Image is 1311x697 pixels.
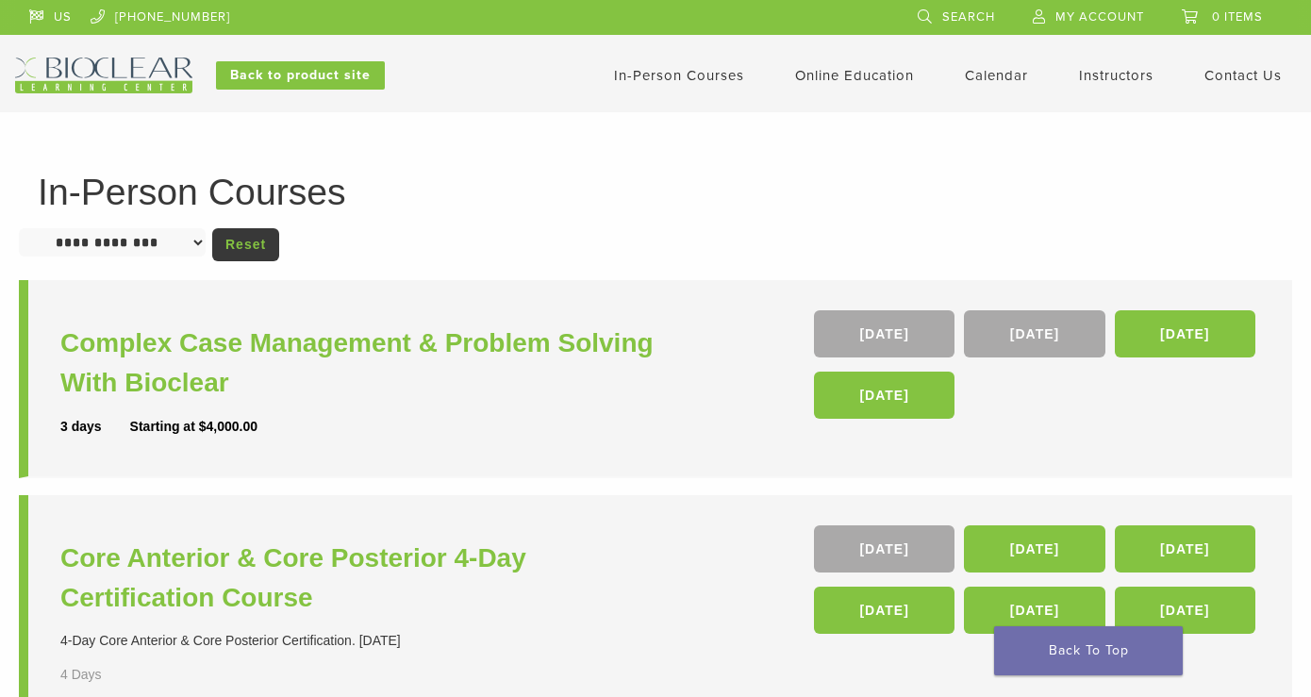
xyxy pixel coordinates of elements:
[1115,310,1255,357] a: [DATE]
[60,324,660,403] a: Complex Case Management & Problem Solving With Bioclear
[814,525,954,573] a: [DATE]
[130,417,257,437] div: Starting at $4,000.00
[60,417,130,437] div: 3 days
[814,525,1260,643] div: , , , , ,
[1115,587,1255,634] a: [DATE]
[1055,9,1144,25] span: My Account
[964,587,1104,634] a: [DATE]
[942,9,995,25] span: Search
[614,67,744,84] a: In-Person Courses
[60,539,660,618] a: Core Anterior & Core Posterior 4-Day Certification Course
[795,67,914,84] a: Online Education
[964,310,1104,357] a: [DATE]
[1204,67,1282,84] a: Contact Us
[964,525,1104,573] a: [DATE]
[814,587,954,634] a: [DATE]
[814,372,954,419] a: [DATE]
[1115,525,1255,573] a: [DATE]
[60,631,660,651] div: 4-Day Core Anterior & Core Posterior Certification. [DATE]
[15,58,192,93] img: Bioclear
[1212,9,1263,25] span: 0 items
[994,626,1183,675] a: Back To Top
[212,228,279,261] a: Reset
[1079,67,1153,84] a: Instructors
[965,67,1028,84] a: Calendar
[216,61,385,90] a: Back to product site
[814,310,954,357] a: [DATE]
[814,310,1260,428] div: , , ,
[38,174,1273,210] h1: In-Person Courses
[60,665,150,685] div: 4 Days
